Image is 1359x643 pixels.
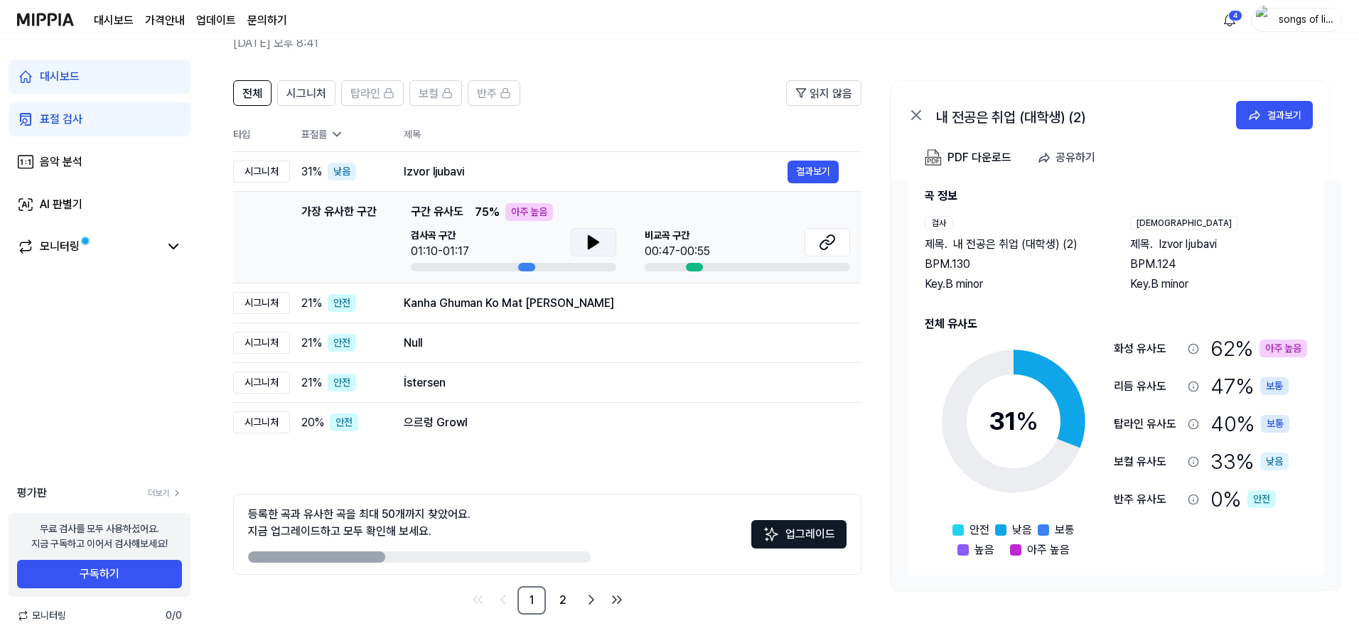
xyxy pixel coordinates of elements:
[301,203,377,271] div: 가장 유사한 구간
[404,335,839,352] div: Null
[301,163,322,180] span: 31 %
[40,238,80,255] div: 모니터링
[1055,148,1095,167] div: 공유하기
[517,586,546,615] a: 1
[350,85,380,102] span: 탑라인
[953,236,1078,253] span: 내 전공은 취업 (대학생) (2)
[404,295,839,312] div: Kanha Ghuman Ko Mat [PERSON_NAME]
[31,522,168,551] div: 무료 검사를 모두 사용하셨어요. 지금 구독하고 이어서 검사해보세요!
[925,315,1307,333] h2: 전체 유사도
[925,256,1102,273] div: BPM. 130
[233,332,290,354] div: 시그니처
[1055,522,1075,539] span: 보통
[810,85,852,102] span: 읽지 않음
[328,374,356,391] div: 안전
[505,203,553,221] div: 아주 높음
[1260,453,1289,470] div: 낮음
[40,111,82,128] div: 표절 검사
[1210,370,1289,402] div: 47 %
[233,411,290,433] div: 시그니처
[1114,340,1182,357] div: 화성 유사도
[1218,9,1241,31] button: 알림4
[788,161,839,183] button: 결과보기
[411,243,469,260] div: 01:10-01:17
[1210,408,1289,440] div: 40 %
[17,560,182,588] button: 구독하기
[580,588,603,611] a: Go to next page
[1114,378,1182,395] div: 리듬 유사도
[242,85,262,102] span: 전체
[301,295,322,312] span: 21 %
[1228,10,1242,21] div: 4
[549,586,577,615] a: 2
[989,402,1038,441] div: 31
[492,588,515,611] a: Go to previous page
[925,149,942,166] img: PDF Download
[328,334,356,352] div: 안전
[1114,453,1182,470] div: 보컬 유사도
[786,80,861,106] button: 읽지 않음
[969,522,989,539] span: 안전
[196,12,236,29] a: 업데이트
[974,541,994,558] span: 높음
[328,163,356,180] div: 낮음
[247,12,287,29] a: 문의하기
[286,85,326,102] span: 시그니처
[301,127,381,142] div: 표절률
[1130,216,1238,230] div: [DEMOGRAPHIC_DATA]
[404,374,839,391] div: İstersen
[1236,101,1313,129] button: 결과보기
[1221,11,1238,28] img: 알림
[1031,144,1107,172] button: 공유하기
[145,12,185,29] a: 가격안내
[411,203,463,221] span: 구간 유사도
[606,588,628,611] a: Go to last page
[1210,333,1307,364] div: 62 %
[925,276,1102,293] div: Key. B minor
[947,148,1011,167] div: PDF 다운로드
[411,228,469,243] span: 검사곡 구간
[17,608,66,623] span: 모니터링
[477,85,497,102] span: 반주
[1277,11,1333,27] div: songs of light
[404,117,861,151] th: 제목
[233,586,861,615] nav: pagination
[404,414,839,431] div: 으르렁 Growl
[466,588,489,611] a: Go to first page
[409,80,462,106] button: 보컬
[233,35,1254,52] h2: [DATE] 오후 8:41
[301,374,322,391] span: 21 %
[233,372,290,394] div: 시그니처
[645,228,710,243] span: 비교곡 구간
[1130,236,1153,253] span: 제목 .
[1261,415,1289,433] div: 보통
[922,144,1014,172] button: PDF 다운로드
[9,145,190,179] a: 음악 분석
[936,107,1220,124] div: 내 전공은 취업 (대학생) (2)
[1251,8,1342,32] button: profilesongs of light
[1267,107,1301,123] div: 결과보기
[233,117,290,152] th: 타입
[248,506,471,540] div: 등록한 곡과 유사한 곡을 최대 50개까지 찾았어요. 지금 업그레이드하고 모두 확인해 보세요.
[751,532,847,546] a: Sparkles업그레이드
[40,153,82,171] div: 음악 분석
[328,294,356,312] div: 안전
[341,80,404,106] button: 탑라인
[763,526,780,543] img: Sparkles
[233,292,290,314] div: 시그니처
[277,80,335,106] button: 시그니처
[94,12,134,29] a: 대시보드
[925,188,1307,205] h2: 곡 정보
[1027,541,1070,558] span: 아주 높음
[9,102,190,136] a: 표절 검사
[17,485,47,502] span: 평가판
[1130,256,1307,273] div: BPM. 124
[9,188,190,222] a: AI 판별기
[330,414,358,431] div: 안전
[301,335,322,352] span: 21 %
[1012,522,1032,539] span: 낮음
[419,85,439,102] span: 보컬
[925,236,947,253] span: 제목 .
[1260,377,1289,395] div: 보통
